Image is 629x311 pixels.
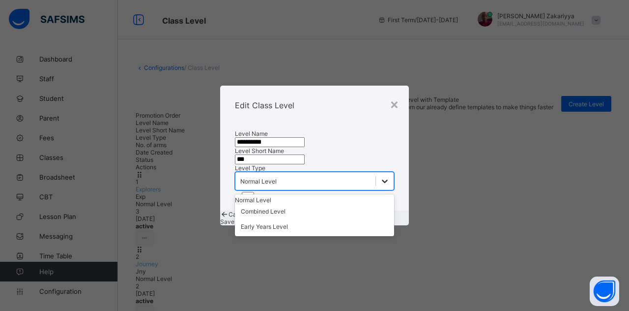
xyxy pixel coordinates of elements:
[235,100,294,110] span: Edit Class Level
[390,95,399,112] div: ×
[235,219,394,234] div: Early Years Level
[235,164,265,172] span: Level Type
[220,218,234,225] span: Save
[229,211,248,218] span: Cancel
[235,147,284,155] label: Level Short Name
[590,277,619,306] button: Open asap
[235,130,268,137] label: Level Name
[235,196,394,204] div: Normal Level
[240,177,277,185] div: Normal Level
[235,204,394,219] div: Combined Level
